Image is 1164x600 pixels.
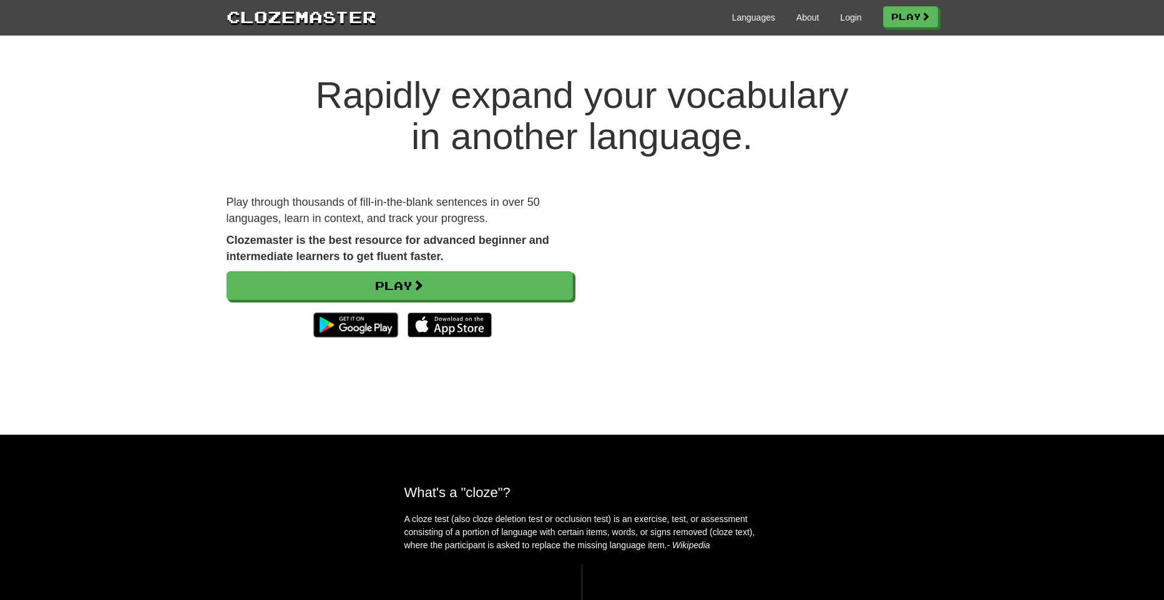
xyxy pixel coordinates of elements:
p: Play through thousands of fill-in-the-blank sentences in over 50 languages, learn in context, and... [227,195,573,226]
a: Play [227,271,573,300]
strong: Clozemaster is the best resource for advanced beginner and intermediate learners to get fluent fa... [227,234,549,263]
a: About [796,11,819,24]
a: Play [883,6,938,27]
em: - Wikipedia [667,540,710,550]
a: Login [840,11,861,24]
a: Languages [732,11,775,24]
p: A cloze test (also cloze deletion test or occlusion test) is an exercise, test, or assessment con... [404,513,760,552]
img: Get it on Google Play [307,306,404,344]
a: Clozemaster [227,5,376,28]
img: Download_on_the_App_Store_Badge_US-UK_135x40-25178aeef6eb6b83b96f5f2d004eda3bffbb37122de64afbaef7... [408,312,492,337]
h2: What's a "cloze"? [404,485,760,500]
